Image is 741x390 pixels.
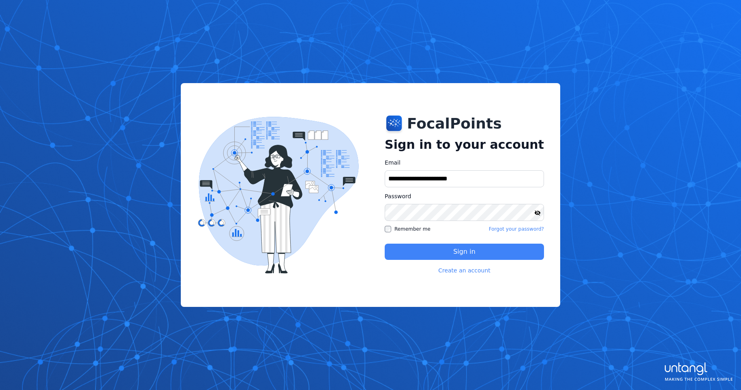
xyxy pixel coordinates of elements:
a: Forgot your password? [489,226,544,232]
a: Create an account [438,266,490,274]
label: Email [385,159,544,167]
button: Sign in [385,244,544,260]
input: Remember me [385,226,391,232]
label: Remember me [385,226,430,232]
label: Password [385,192,544,201]
h2: Sign in to your account [385,137,544,152]
h1: FocalPoints [407,116,502,132]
